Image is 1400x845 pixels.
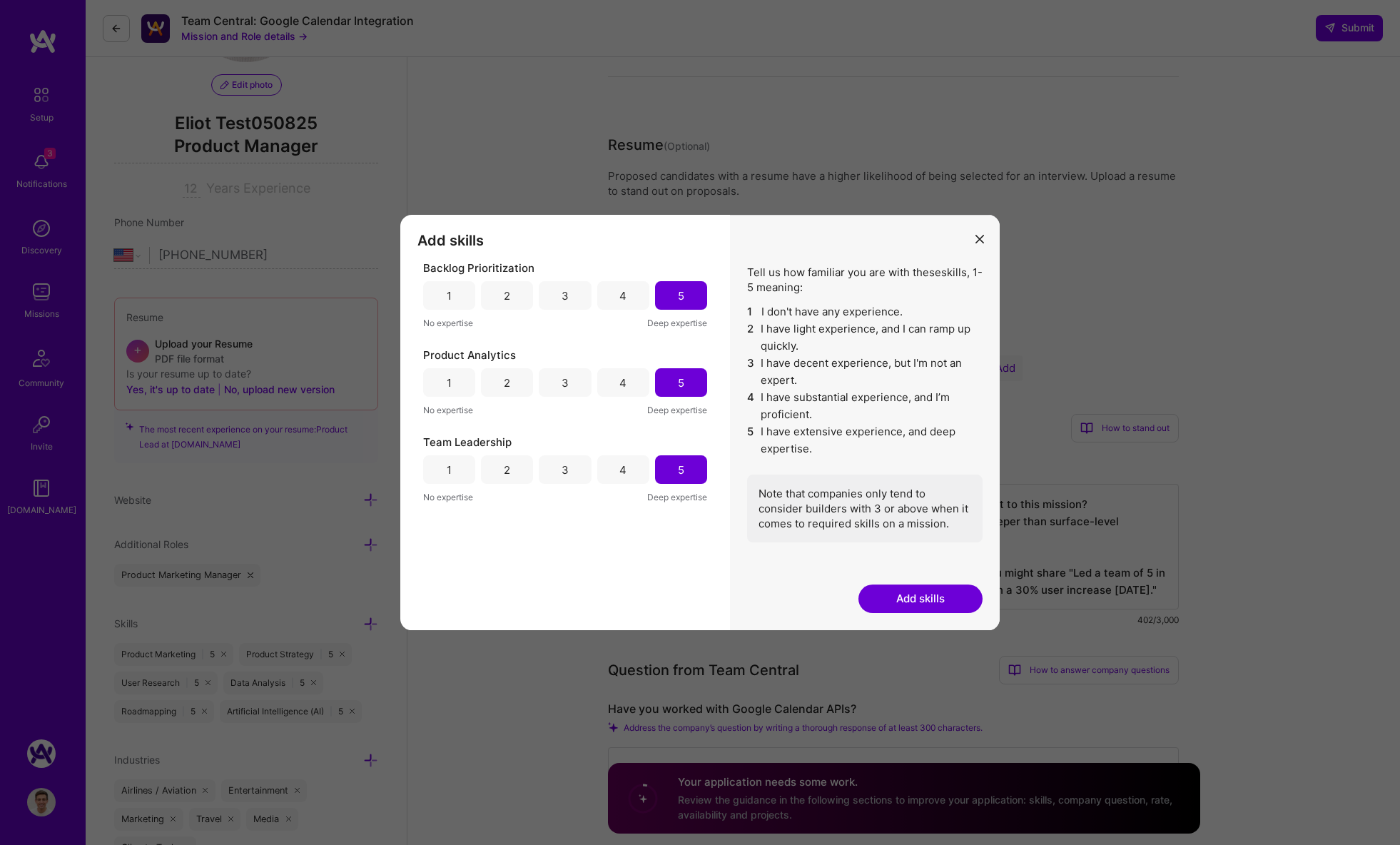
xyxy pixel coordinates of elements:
span: No expertise [423,490,473,505]
i: icon Close [975,235,984,243]
li: I have substantial experience, and I’m proficient. [747,389,983,423]
li: I have light experience, and I can ramp up quickly. [747,320,983,355]
span: Deep expertise [647,490,707,505]
span: 5 [747,423,755,457]
div: Tell us how familiar you are with these skills , 1-5 meaning: [747,265,983,542]
span: Deep expertise [647,403,707,418]
div: Note that companies only tend to consider builders with 3 or above when it comes to required skil... [747,475,983,542]
div: 3 [562,462,569,477]
li: I have extensive experience, and deep expertise. [747,423,983,457]
span: 3 [747,355,755,389]
div: 1 [447,462,452,477]
div: 4 [619,375,627,390]
div: 2 [504,462,510,477]
div: 3 [562,375,569,390]
span: Deep expertise [647,315,707,330]
span: 4 [747,389,755,423]
div: 5 [678,462,684,477]
div: 2 [504,375,510,390]
div: 4 [619,462,627,477]
li: I don't have any experience. [747,303,983,320]
div: 3 [562,288,569,303]
span: 1 [747,303,756,320]
span: Team Leadership [423,435,512,450]
span: Backlog Prioritization [423,260,534,275]
h3: Add skills [417,232,713,249]
li: I have decent experience, but I'm not an expert. [747,355,983,389]
div: 4 [619,288,627,303]
span: Product Analytics [423,348,516,363]
div: 1 [447,288,452,303]
div: modal [400,215,1000,630]
span: 2 [747,320,755,355]
div: 5 [678,288,684,303]
span: No expertise [423,403,473,418]
div: 5 [678,375,684,390]
div: 1 [447,375,452,390]
span: No expertise [423,315,473,330]
button: Add skills [858,585,983,613]
div: 2 [504,288,510,303]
